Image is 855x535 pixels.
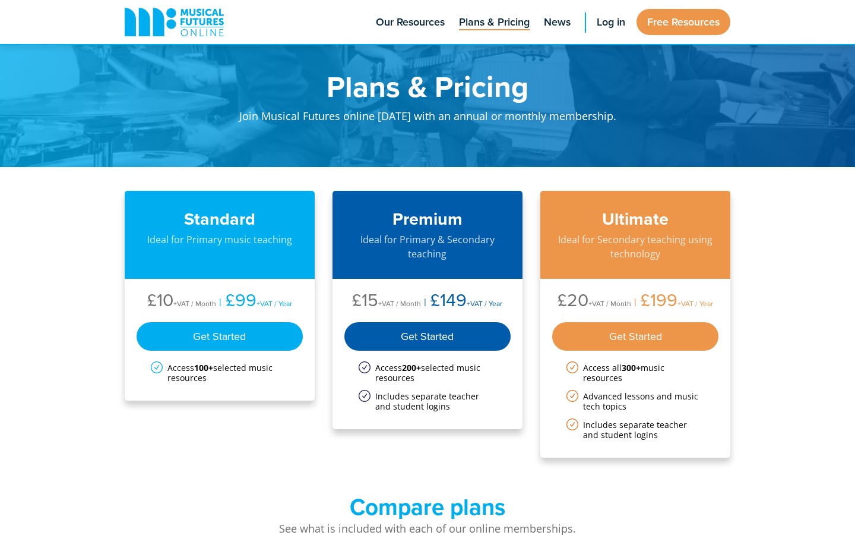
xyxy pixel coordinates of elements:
p: Ideal for Primary & Secondary teaching [344,232,511,261]
li: £10 [147,291,216,313]
li: Includes separate teacher and student logins [566,420,704,440]
span: +VAT / Year [677,298,713,309]
li: Access all music resources [566,363,704,383]
span: +VAT / Month [588,298,631,309]
li: £149 [421,291,502,313]
span: +VAT / Month [173,298,216,309]
li: £20 [558,291,631,313]
h2: Compare plans [125,493,730,521]
div: Get Started [552,322,718,351]
li: Access selected music resources [151,363,289,383]
span: News [544,14,571,30]
li: Advanced lessons and music tech topics [566,391,704,411]
h3: Ultimate [552,209,718,229]
p: Join Musical Futures online [DATE] with an annual or monthly membership. [196,101,659,137]
h3: Standard [137,209,303,229]
span: +VAT / Year [467,298,502,309]
strong: 100+ [194,362,213,373]
div: Get Started [137,322,303,351]
li: £99 [216,291,292,313]
span: Plans & Pricing [459,14,530,30]
li: £15 [352,291,421,313]
li: £199 [631,291,713,313]
span: +VAT / Year [256,298,292,309]
strong: 200+ [402,362,421,373]
h1: Plans & Pricing [196,71,659,101]
span: Log in [597,14,625,30]
span: +VAT / Month [378,298,421,309]
div: Get Started [344,322,511,351]
h3: Premium [344,209,511,229]
p: Ideal for Primary music teaching [137,232,303,247]
p: Ideal for Secondary teaching using technology [552,232,718,261]
a: Free Resources [636,9,730,35]
li: Access selected music resources [359,363,496,383]
strong: 300+ [622,362,641,373]
span: Our Resources [376,14,445,30]
li: Includes separate teacher and student logins [359,391,496,411]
